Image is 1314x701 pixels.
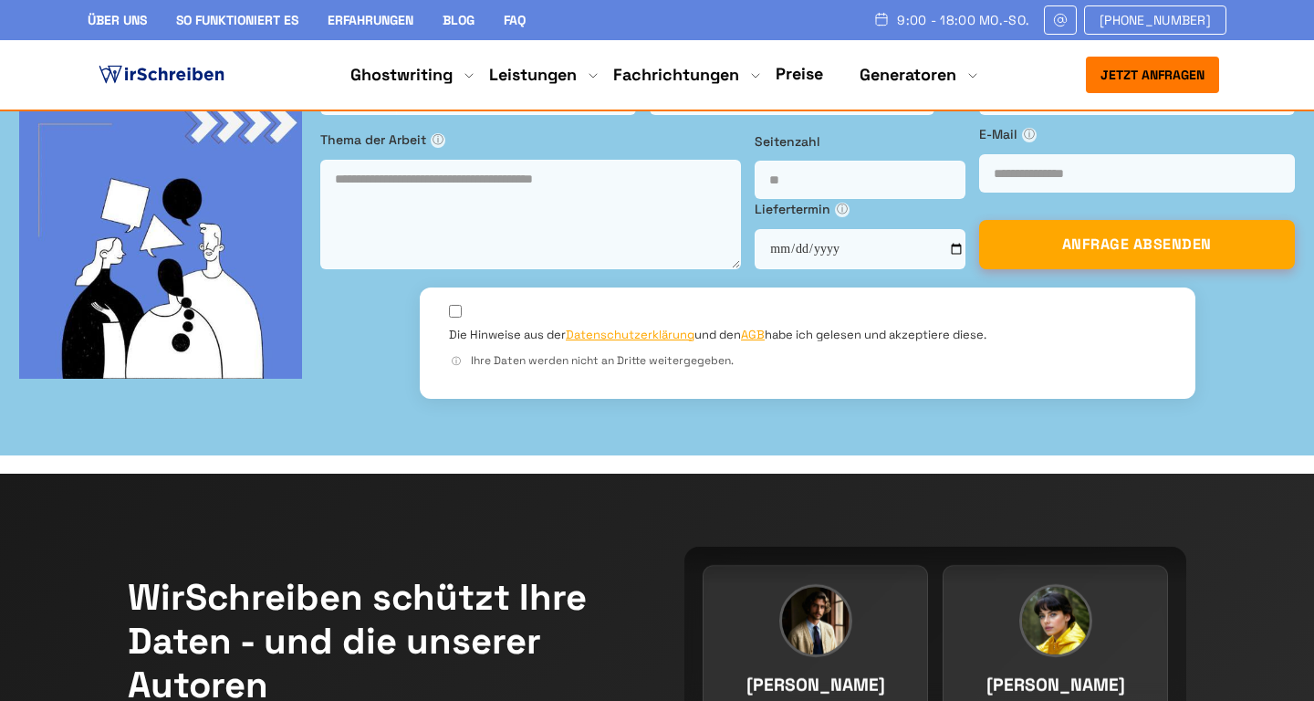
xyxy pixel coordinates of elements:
[88,12,147,28] a: Über uns
[566,327,694,342] a: Datenschutzerklärung
[1100,13,1211,27] span: [PHONE_NUMBER]
[350,64,453,86] a: Ghostwriting
[897,13,1029,27] span: 9:00 - 18:00 Mo.-So.
[328,12,413,28] a: Erfahrungen
[613,64,739,86] a: Fachrichtungen
[860,64,956,86] a: Generatoren
[1084,5,1226,35] a: [PHONE_NUMBER]
[176,12,298,28] a: So funktioniert es
[873,12,890,26] img: Schedule
[95,61,228,89] img: logo ghostwriter-österreich
[1022,128,1037,142] span: ⓘ
[1052,13,1069,27] img: Email
[835,203,850,217] span: ⓘ
[755,131,965,152] label: Seitenzahl
[449,327,986,343] label: Die Hinweise aus der und den habe ich gelesen und akzeptiere diese.
[443,12,474,28] a: Blog
[449,354,464,369] span: ⓘ
[489,64,577,86] a: Leistungen
[431,133,445,148] span: ⓘ
[776,63,823,84] a: Preise
[449,352,1166,370] div: Ihre Daten werden nicht an Dritte weitergegeben.
[1086,57,1219,93] button: Jetzt anfragen
[979,124,1295,144] label: E-Mail
[962,672,1149,700] h3: [PERSON_NAME]
[755,199,965,219] label: Liefertermin
[19,96,302,379] img: bg
[504,12,526,28] a: FAQ
[979,220,1295,269] button: ANFRAGE ABSENDEN
[741,327,765,342] a: AGB
[320,130,741,150] label: Thema der Arbeit
[722,672,909,700] h3: [PERSON_NAME]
